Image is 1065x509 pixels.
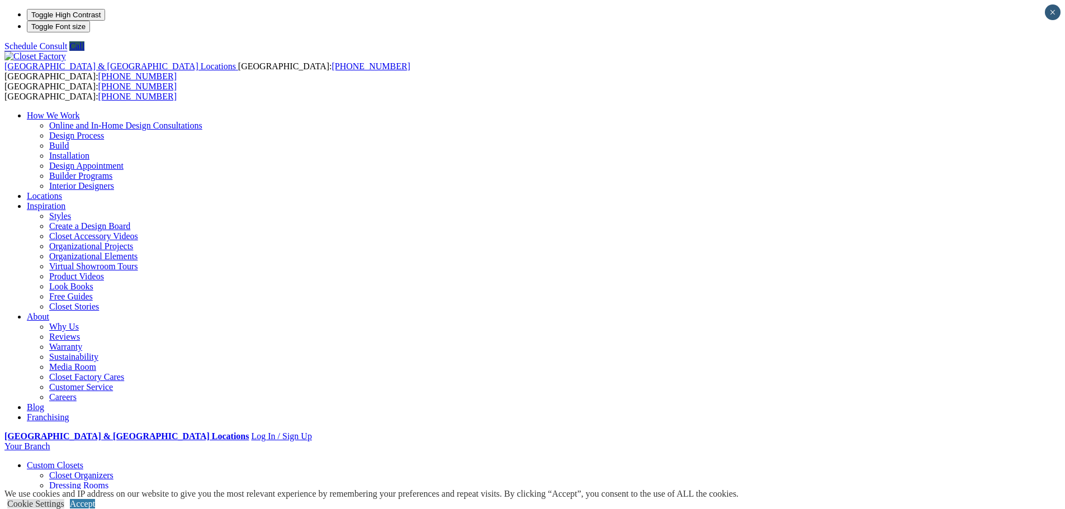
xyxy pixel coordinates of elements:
a: Your Branch [4,441,50,451]
img: Closet Factory [4,51,66,61]
a: About [27,312,49,321]
a: Custom Closets [27,460,83,470]
a: [GEOGRAPHIC_DATA] & [GEOGRAPHIC_DATA] Locations [4,431,249,441]
a: Log In / Sign Up [251,431,311,441]
a: Styles [49,211,71,221]
button: Close [1045,4,1061,20]
a: Interior Designers [49,181,114,191]
span: Toggle High Contrast [31,11,101,19]
a: Free Guides [49,292,93,301]
a: Schedule Consult [4,41,67,51]
span: [GEOGRAPHIC_DATA]: [GEOGRAPHIC_DATA]: [4,61,410,81]
a: Sustainability [49,352,98,361]
a: Warranty [49,342,82,351]
button: Toggle High Contrast [27,9,105,21]
a: Design Process [49,131,104,140]
a: Design Appointment [49,161,124,170]
a: Builder Programs [49,171,112,180]
a: Why Us [49,322,79,331]
a: [PHONE_NUMBER] [98,72,177,81]
a: Dressing Rooms [49,481,108,490]
a: Closet Stories [49,302,99,311]
a: Cookie Settings [7,499,64,508]
a: Careers [49,392,77,402]
a: Create a Design Board [49,221,130,231]
a: Look Books [49,282,93,291]
a: Blog [27,402,44,412]
a: Inspiration [27,201,65,211]
span: [GEOGRAPHIC_DATA] & [GEOGRAPHIC_DATA] Locations [4,61,236,71]
a: Reviews [49,332,80,341]
button: Toggle Font size [27,21,90,32]
a: Customer Service [49,382,113,392]
a: Organizational Projects [49,241,133,251]
div: We use cookies and IP address on our website to give you the most relevant experience by remember... [4,489,739,499]
a: Build [49,141,69,150]
a: [GEOGRAPHIC_DATA] & [GEOGRAPHIC_DATA] Locations [4,61,238,71]
a: Organizational Elements [49,251,138,261]
a: Closet Organizers [49,470,113,480]
a: Accept [70,499,95,508]
a: Virtual Showroom Tours [49,261,138,271]
a: Closet Factory Cares [49,372,124,382]
a: [PHONE_NUMBER] [98,82,177,91]
a: How We Work [27,111,80,120]
span: Toggle Font size [31,22,86,31]
a: Call [69,41,84,51]
a: Franchising [27,412,69,422]
a: Locations [27,191,62,201]
span: [GEOGRAPHIC_DATA]: [GEOGRAPHIC_DATA]: [4,82,177,101]
a: Closet Accessory Videos [49,231,138,241]
a: Online and In-Home Design Consultations [49,121,202,130]
a: [PHONE_NUMBER] [332,61,410,71]
a: Installation [49,151,89,160]
a: Product Videos [49,272,104,281]
a: [PHONE_NUMBER] [98,92,177,101]
a: Media Room [49,362,96,372]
